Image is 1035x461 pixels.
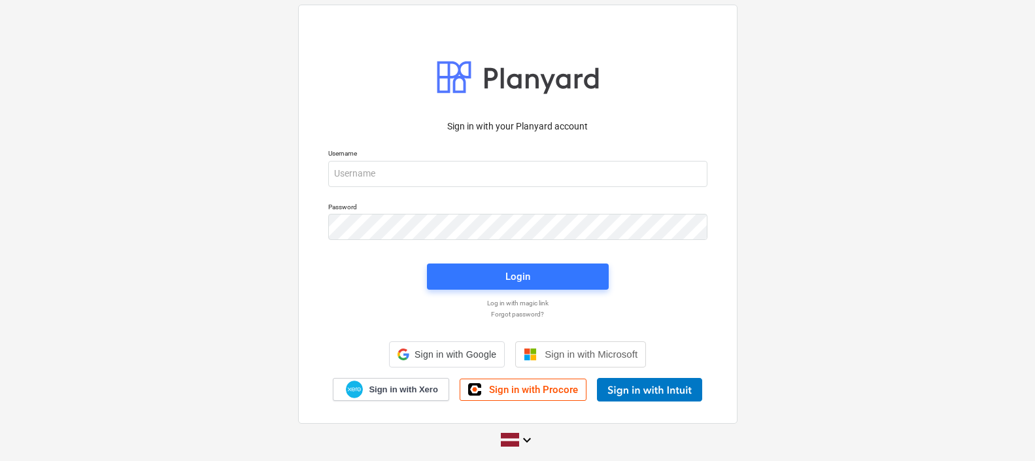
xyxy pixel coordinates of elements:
[427,264,609,290] button: Login
[369,384,437,396] span: Sign in with Xero
[489,384,578,396] span: Sign in with Procore
[346,381,363,398] img: Xero logo
[328,203,707,214] p: Password
[328,161,707,187] input: Username
[389,341,505,367] div: Sign in with Google
[322,299,714,307] a: Log in with magic link
[328,149,707,160] p: Username
[519,432,535,448] i: keyboard_arrow_down
[333,378,449,401] a: Sign in with Xero
[328,120,707,133] p: Sign in with your Planyard account
[545,349,637,360] span: Sign in with Microsoft
[460,379,586,401] a: Sign in with Procore
[322,310,714,318] a: Forgot password?
[415,349,496,360] span: Sign in with Google
[505,268,530,285] div: Login
[524,348,537,361] img: Microsoft logo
